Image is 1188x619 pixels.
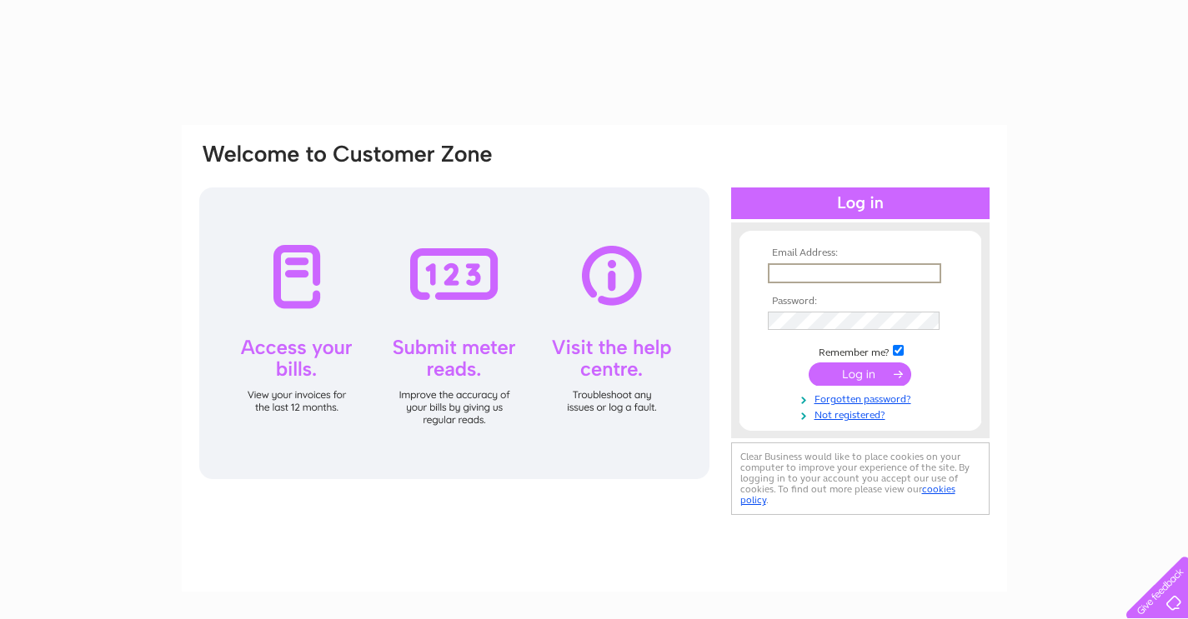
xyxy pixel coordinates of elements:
[764,342,957,359] td: Remember me?
[768,406,957,422] a: Not registered?
[764,247,957,259] th: Email Address:
[768,390,957,406] a: Forgotten password?
[809,362,911,386] input: Submit
[731,442,990,515] div: Clear Business would like to place cookies on your computer to improve your experience of the sit...
[764,296,957,307] th: Password:
[740,483,955,506] a: cookies policy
